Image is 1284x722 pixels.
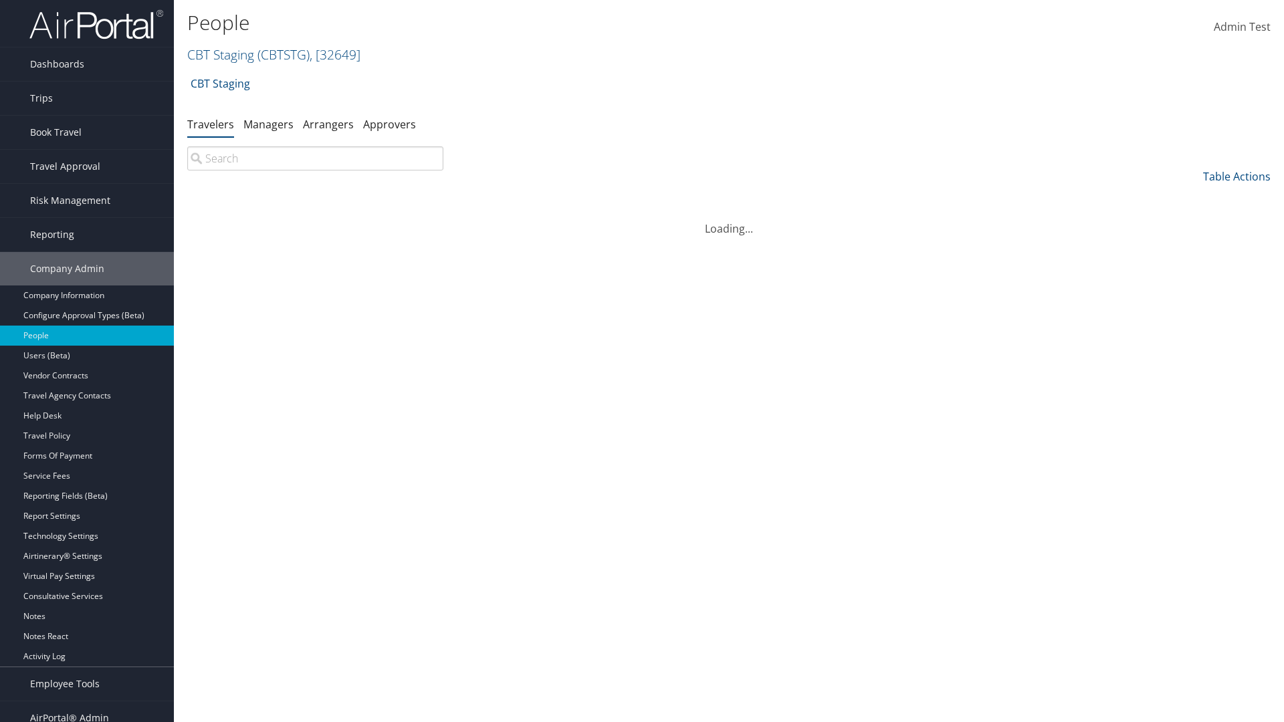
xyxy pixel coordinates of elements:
span: Trips [30,82,53,115]
a: Table Actions [1203,169,1271,184]
img: airportal-logo.png [29,9,163,40]
span: ( CBTSTG ) [257,45,310,64]
span: Risk Management [30,184,110,217]
span: Dashboards [30,47,84,81]
a: Admin Test [1214,7,1271,48]
span: Reporting [30,218,74,251]
span: Employee Tools [30,667,100,701]
span: Book Travel [30,116,82,149]
a: CBT Staging [187,45,360,64]
span: Company Admin [30,252,104,285]
h1: People [187,9,909,37]
a: CBT Staging [191,70,250,97]
a: Travelers [187,117,234,132]
a: Approvers [363,117,416,132]
input: Search [187,146,443,170]
span: Admin Test [1214,19,1271,34]
a: Managers [243,117,294,132]
div: Loading... [187,205,1271,237]
a: Arrangers [303,117,354,132]
span: , [ 32649 ] [310,45,360,64]
span: Travel Approval [30,150,100,183]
